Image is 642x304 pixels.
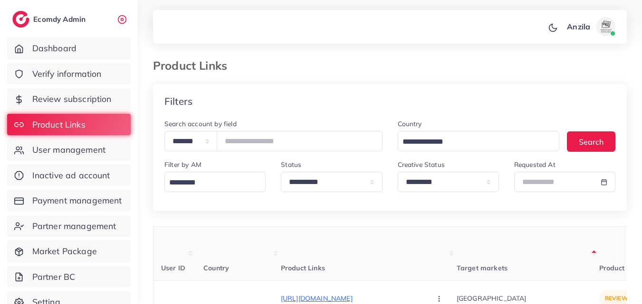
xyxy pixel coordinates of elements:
span: Target markets [457,264,508,272]
span: User ID [161,264,185,272]
span: Payment management [32,194,122,207]
span: Verify information [32,68,102,80]
a: Verify information [7,63,131,85]
img: logo [12,11,29,28]
span: Market Package [32,245,97,258]
label: Country [398,119,422,129]
a: Partner management [7,215,131,237]
p: Anzila [567,21,590,32]
a: User management [7,139,131,161]
a: Anzilaavatar [562,17,619,36]
input: Search for option [166,175,260,190]
input: Search for option [399,135,547,149]
p: [URL][DOMAIN_NAME] [281,293,423,304]
a: Payment management [7,190,131,212]
h2: Ecomdy Admin [33,15,88,24]
h4: Filters [164,95,192,107]
a: Dashboard [7,37,131,59]
span: Country [203,264,229,272]
a: Partner BC [7,266,131,288]
a: Inactive ad account [7,165,131,186]
div: Search for option [398,131,560,151]
label: Filter by AM [164,160,201,169]
span: Partner BC [32,271,76,283]
h3: Product Links [153,59,235,73]
img: avatar [596,17,615,36]
label: Search account by field [164,119,237,129]
span: Product Links [281,264,325,272]
a: Product Links [7,114,131,136]
span: Partner management [32,220,116,232]
label: Requested At [514,160,556,169]
label: Status [281,160,301,169]
span: Review subscription [32,93,112,105]
div: Search for option [164,172,266,192]
a: Market Package [7,240,131,262]
button: Search [567,131,615,152]
span: Product Links [32,119,86,131]
a: Review subscription [7,88,131,110]
a: logoEcomdy Admin [12,11,88,28]
label: Creative Status [398,160,445,169]
span: User management [32,144,105,156]
span: Inactive ad account [32,169,110,182]
span: Dashboard [32,42,77,55]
